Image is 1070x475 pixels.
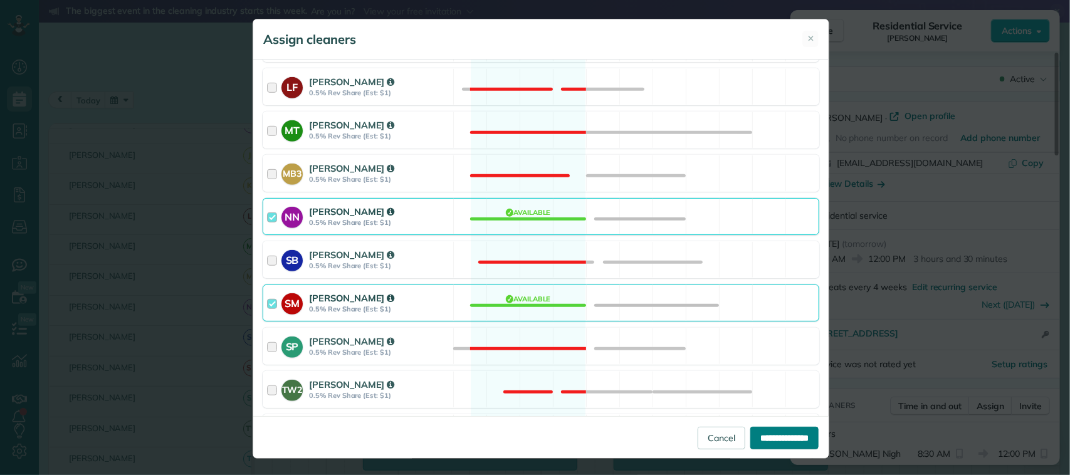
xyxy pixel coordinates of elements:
strong: 0.5% Rev Share (Est: $1) [309,348,449,357]
span: ✕ [807,33,814,44]
a: Cancel [698,427,745,449]
strong: NN [281,207,303,224]
strong: 0.5% Rev Share (Est: $1) [309,175,449,184]
strong: [PERSON_NAME] [309,76,394,88]
strong: SM [281,293,303,311]
strong: [PERSON_NAME] [309,249,394,261]
strong: 0.5% Rev Share (Est: $1) [309,261,449,270]
strong: [PERSON_NAME] [309,162,394,174]
strong: 0.5% Rev Share (Est: $1) [309,132,449,140]
strong: [PERSON_NAME] [309,119,394,131]
strong: [PERSON_NAME] [309,206,394,217]
strong: 0.5% Rev Share (Est: $1) [309,88,449,97]
strong: [PERSON_NAME] [309,378,394,390]
strong: [PERSON_NAME] [309,335,394,347]
strong: 0.5% Rev Share (Est: $1) [309,391,449,400]
strong: MT [281,120,303,138]
strong: SB [281,250,303,268]
strong: SP [281,337,303,354]
strong: LF [281,77,303,95]
strong: TW2 [281,380,303,397]
h5: Assign cleaners [263,31,356,48]
strong: MB3 [281,164,303,180]
strong: 0.5% Rev Share (Est: $1) [309,218,449,227]
strong: [PERSON_NAME] [309,292,394,304]
strong: 0.5% Rev Share (Est: $1) [309,305,449,313]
